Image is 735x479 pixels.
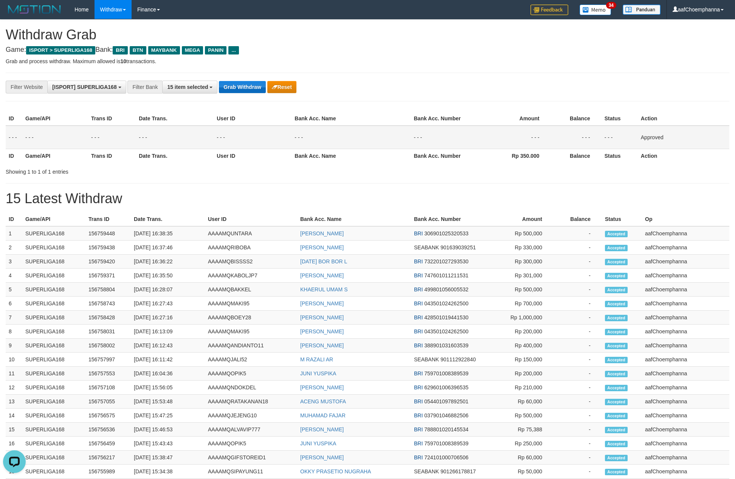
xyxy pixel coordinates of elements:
[131,241,205,255] td: [DATE] 16:37:46
[605,413,628,419] span: Accepted
[131,437,205,451] td: [DATE] 15:43:43
[300,384,344,390] a: [PERSON_NAME]
[411,112,475,126] th: Bank Acc. Number
[481,381,554,395] td: Rp 210,000
[205,311,297,325] td: AAAAMQBOEY28
[136,126,214,149] td: - - -
[554,311,602,325] td: -
[554,367,602,381] td: -
[131,283,205,297] td: [DATE] 16:28:07
[292,149,411,163] th: Bank Acc. Name
[22,226,85,241] td: SUPERLIGA168
[148,46,180,54] span: MAYBANK
[85,311,131,325] td: 156758428
[85,395,131,409] td: 156757055
[642,353,729,367] td: aafChoemphanna
[414,272,423,278] span: BRI
[481,283,554,297] td: Rp 500,000
[605,371,628,377] span: Accepted
[205,437,297,451] td: AAAAMQOPIK5
[6,409,22,423] td: 14
[26,46,95,54] span: ISPORT > SUPERLIGA168
[85,367,131,381] td: 156757553
[228,46,239,54] span: ...
[22,353,85,367] td: SUPERLIGA168
[424,286,468,292] span: Copy 499801056005532 to clipboard
[554,353,602,367] td: -
[554,283,602,297] td: -
[205,283,297,297] td: AAAAMQBAKKEL
[642,283,729,297] td: aafChoemphanna
[605,343,628,349] span: Accepted
[22,409,85,423] td: SUPERLIGA168
[475,149,551,163] th: Rp 350.000
[6,27,729,42] h1: Withdraw Grab
[205,381,297,395] td: AAAAMQNDOKDEL
[554,255,602,269] td: -
[424,440,468,446] span: Copy 759701008389539 to clipboard
[300,244,344,250] a: [PERSON_NAME]
[47,81,126,93] button: [ISPORT] SUPERLIGA168
[131,339,205,353] td: [DATE] 16:12:43
[131,451,205,465] td: [DATE] 15:38:47
[554,269,602,283] td: -
[22,149,88,163] th: Game/API
[424,454,468,460] span: Copy 724101000706506 to clipboard
[414,230,423,236] span: BRI
[205,46,226,54] span: PANIN
[424,384,468,390] span: Copy 629601006396535 to clipboard
[414,314,423,320] span: BRI
[6,191,729,206] h1: 15 Latest Withdraw
[554,465,602,479] td: -
[131,269,205,283] td: [DATE] 16:35:50
[85,269,131,283] td: 156759371
[414,454,423,460] span: BRI
[642,269,729,283] td: aafChoemphanna
[131,395,205,409] td: [DATE] 15:53:48
[602,212,642,226] th: Status
[602,149,638,163] th: Status
[554,409,602,423] td: -
[481,241,554,255] td: Rp 330,000
[205,325,297,339] td: AAAAMQMAKI95
[205,339,297,353] td: AAAAMQANDIANTO11
[6,381,22,395] td: 12
[481,212,554,226] th: Amount
[481,423,554,437] td: Rp 75,388
[481,269,554,283] td: Rp 301,000
[131,311,205,325] td: [DATE] 16:27:16
[88,112,136,126] th: Trans ID
[131,255,205,269] td: [DATE] 16:36:22
[414,328,423,334] span: BRI
[205,353,297,367] td: AAAAMQJALI52
[136,112,214,126] th: Date Trans.
[85,297,131,311] td: 156758743
[642,311,729,325] td: aafChoemphanna
[605,469,628,475] span: Accepted
[131,325,205,339] td: [DATE] 16:13:09
[300,370,336,376] a: JUNI YUSPIKA
[300,300,344,306] a: [PERSON_NAME]
[554,395,602,409] td: -
[300,272,344,278] a: [PERSON_NAME]
[85,451,131,465] td: 156756217
[85,226,131,241] td: 156759448
[554,297,602,311] td: -
[131,423,205,437] td: [DATE] 15:46:53
[22,212,85,226] th: Game/API
[411,126,475,149] td: - - -
[205,395,297,409] td: AAAAMQRATAKANAN18
[22,126,88,149] td: - - -
[605,287,628,293] span: Accepted
[205,297,297,311] td: AAAAMQMAKI95
[3,3,26,26] button: Open LiveChat chat widget
[6,255,22,269] td: 3
[530,5,568,15] img: Feedback.jpg
[424,272,468,278] span: Copy 747601011211531 to clipboard
[414,384,423,390] span: BRI
[292,112,411,126] th: Bank Acc. Name
[440,244,476,250] span: Copy 901639039251 to clipboard
[297,212,411,226] th: Bank Acc. Name
[6,339,22,353] td: 9
[481,255,554,269] td: Rp 300,000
